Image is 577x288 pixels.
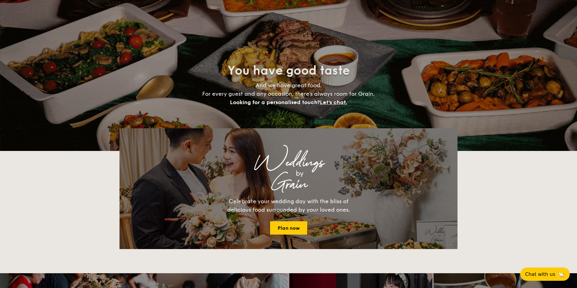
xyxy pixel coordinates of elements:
[270,221,307,235] a: Plan now
[525,271,555,277] span: Chat with us
[120,123,457,128] div: Loading menus magically...
[520,267,570,281] button: Chat with us🦙
[195,168,404,179] div: by
[558,271,565,278] span: 🦙
[320,99,347,106] span: Let's chat.
[173,179,404,190] div: Grain
[221,197,356,214] div: Celebrate your wedding day with the bliss of delicious food surrounded by your loved ones.
[173,157,404,168] div: Weddings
